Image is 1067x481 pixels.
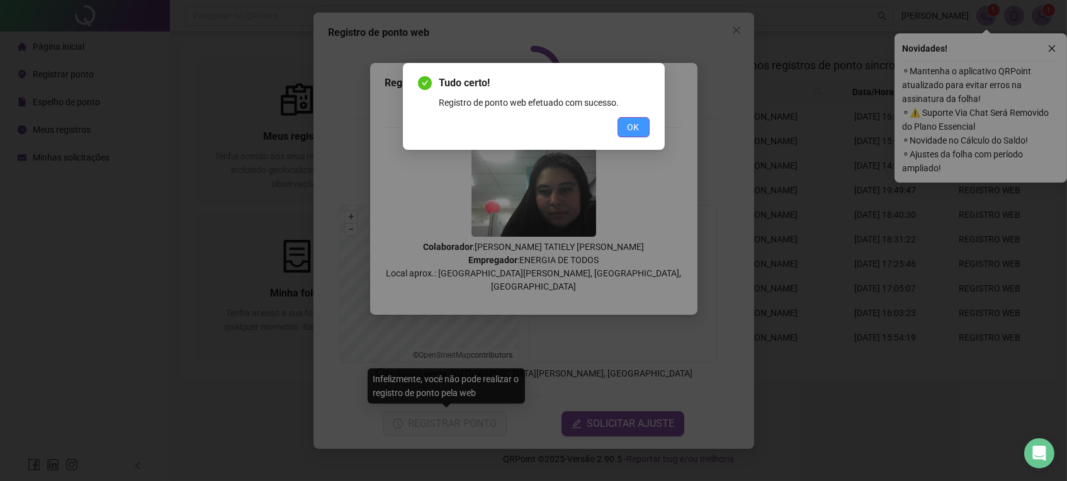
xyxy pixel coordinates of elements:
[628,120,640,134] span: OK
[1024,438,1054,468] div: Open Intercom Messenger
[439,76,650,91] span: Tudo certo!
[618,117,650,137] button: OK
[439,96,650,110] div: Registro de ponto web efetuado com sucesso.
[418,76,432,90] span: check-circle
